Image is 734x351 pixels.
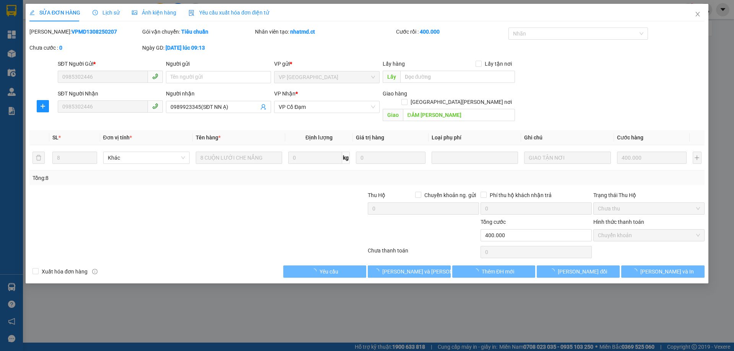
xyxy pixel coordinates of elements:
img: icon [188,10,195,16]
span: Tổng cước [481,219,506,225]
span: Lịch sử [93,10,120,16]
span: clock-circle [93,10,98,15]
input: Dọc đường [403,109,515,121]
span: Chưa thu [598,203,700,214]
button: delete [32,152,45,164]
span: Giá trị hàng [356,134,384,141]
button: [PERSON_NAME] đổi [537,265,620,278]
b: VPMD1308250207 [71,29,117,35]
span: phone [152,103,158,109]
span: [PERSON_NAME] và [PERSON_NAME] hàng [382,267,486,276]
span: SL [53,134,59,141]
span: [PERSON_NAME] đổi [558,267,607,276]
button: Yêu cầu [283,265,366,278]
button: Close [687,4,708,25]
span: plus [37,103,49,109]
div: Người gửi [166,60,271,68]
div: Ngày GD: [142,44,253,52]
span: Lấy [383,71,400,83]
div: SĐT Người Gửi [58,60,163,68]
span: Định lượng [305,134,333,141]
input: VD: Bàn, Ghế [196,152,282,164]
button: plus [693,152,701,164]
button: plus [37,100,49,112]
b: 400.000 [420,29,440,35]
button: [PERSON_NAME] và In [622,265,705,278]
b: [DATE] lúc 09:13 [166,45,205,51]
span: user-add [261,104,267,110]
span: Giao hàng [383,91,407,97]
th: Loại phụ phí [429,130,521,145]
span: Yêu cầu [320,267,338,276]
th: Ghi chú [521,130,614,145]
span: [PERSON_NAME] và In [640,267,694,276]
div: Nhân viên tạo: [255,27,395,36]
span: Lấy tận nơi [482,60,515,68]
div: Trạng thái Thu Hộ [593,191,705,199]
span: Thêm ĐH mới [482,267,514,276]
b: Tiêu chuẩn [181,29,208,35]
span: picture [132,10,137,15]
span: loading [374,269,382,274]
span: kg [342,152,350,164]
input: 0 [356,152,425,164]
span: SỬA ĐƠN HÀNG [29,10,80,16]
span: Thu Hộ [368,192,385,198]
span: phone [152,73,158,79]
span: VP Cổ Đạm [279,101,375,113]
span: [GEOGRAPHIC_DATA][PERSON_NAME] nơi [408,98,515,106]
div: Người nhận [166,89,271,98]
input: Ghi Chú [525,152,611,164]
span: Tên hàng [196,134,221,141]
span: info-circle [92,269,97,274]
span: Yêu cầu xuất hóa đơn điện tử [188,10,269,16]
input: 0 [617,152,687,164]
button: [PERSON_NAME] và [PERSON_NAME] hàng [368,265,451,278]
label: Hình thức thanh toán [593,219,644,225]
span: Cước hàng [617,134,643,141]
div: Gói vận chuyển: [142,27,253,36]
span: close [695,11,701,17]
b: nhatmd.ct [290,29,315,35]
span: Lấy hàng [383,61,405,67]
span: loading [311,269,320,274]
div: Tổng: 8 [32,174,283,182]
span: edit [29,10,35,15]
span: Đơn vị tính [103,134,132,141]
div: VP gửi [274,60,380,68]
span: Chuyển khoản ng. gửi [421,191,479,199]
button: Thêm ĐH mới [452,265,535,278]
span: VP Mỹ Đình [279,71,375,83]
div: Chưa thanh toán [367,246,480,260]
input: Dọc đường [400,71,515,83]
span: loading [550,269,558,274]
span: Khác [108,152,185,163]
span: Chuyển khoản [598,230,700,241]
div: Chưa cước : [29,44,141,52]
b: 0 [59,45,62,51]
div: Cước rồi : [396,27,507,36]
span: Ảnh kiện hàng [132,10,176,16]
span: loading [632,269,640,274]
span: loading [473,269,482,274]
span: Phí thu hộ khách nhận trả [487,191,555,199]
span: Giao [383,109,403,121]
div: SĐT Người Nhận [58,89,163,98]
span: Xuất hóa đơn hàng [39,267,91,276]
span: VP Nhận [274,91,296,97]
div: [PERSON_NAME]: [29,27,141,36]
